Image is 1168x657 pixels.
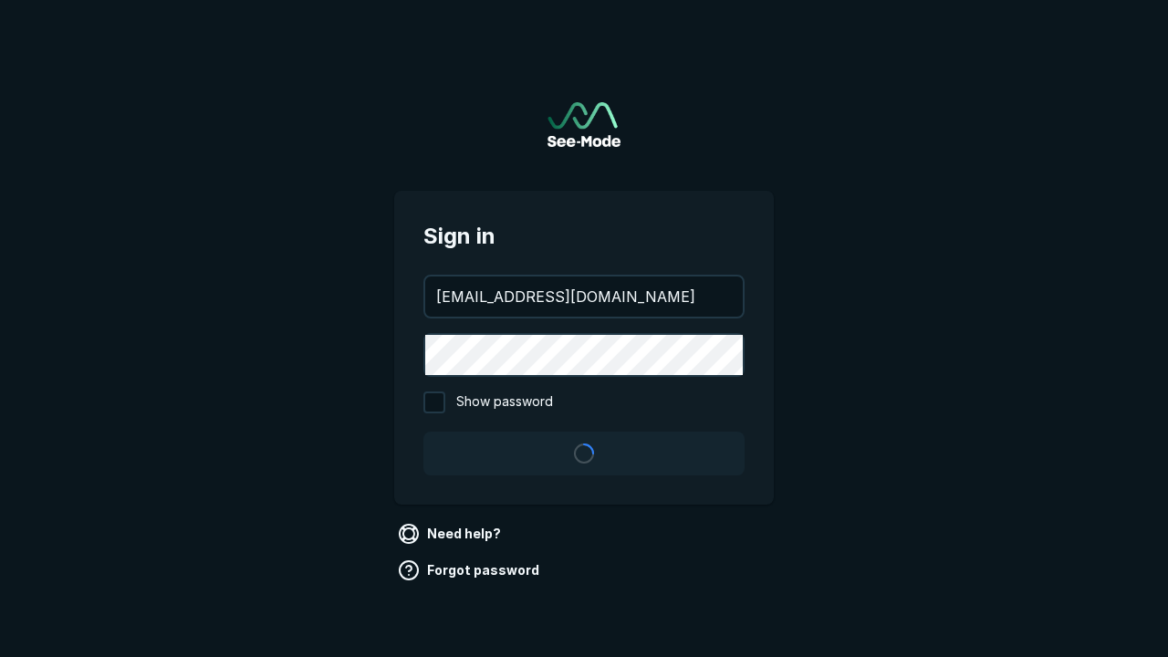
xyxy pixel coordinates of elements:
span: Sign in [423,220,745,253]
a: Go to sign in [547,102,620,147]
a: Need help? [394,519,508,548]
a: Forgot password [394,556,547,585]
input: your@email.com [425,276,743,317]
span: Show password [456,391,553,413]
img: See-Mode Logo [547,102,620,147]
